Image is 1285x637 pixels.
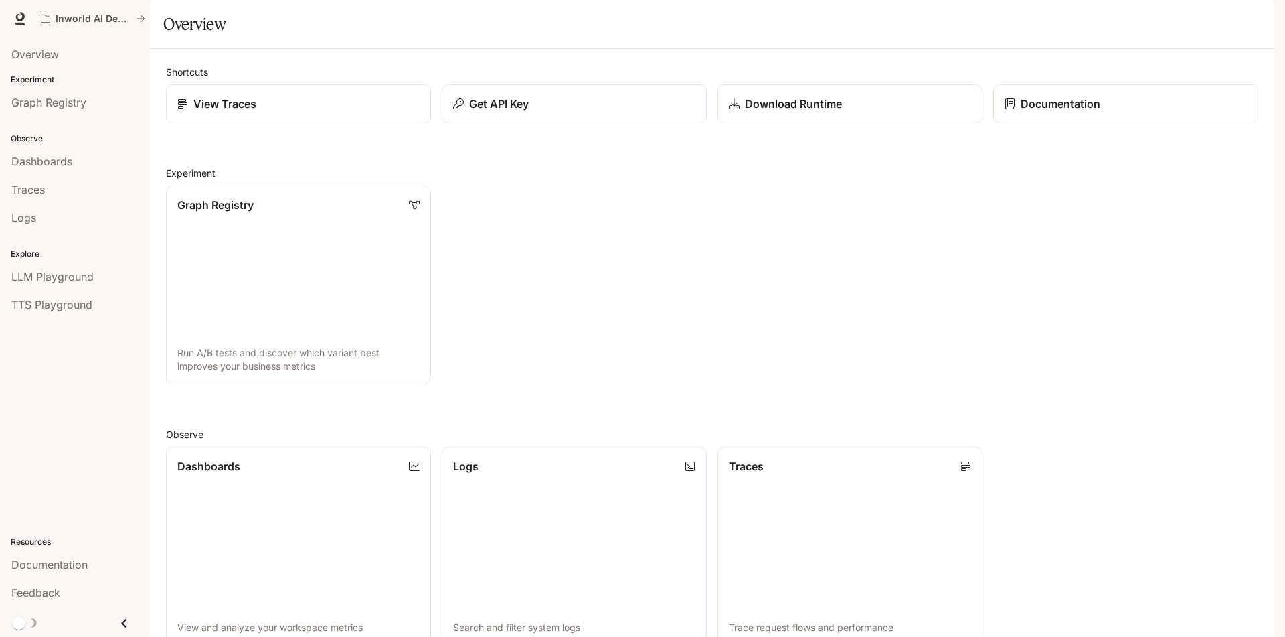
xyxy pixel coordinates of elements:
p: Get API Key [469,96,529,112]
button: All workspaces [35,5,151,32]
p: Documentation [1021,96,1100,112]
p: Inworld AI Demos [56,13,131,25]
h2: Shortcuts [166,65,1258,79]
p: Traces [729,458,764,474]
a: Download Runtime [717,84,982,123]
p: Run A/B tests and discover which variant best improves your business metrics [177,346,420,373]
p: Graph Registry [177,197,254,213]
h1: Overview [163,11,226,38]
p: Trace request flows and performance [729,621,971,634]
h2: Observe [166,427,1258,441]
a: Documentation [993,84,1258,123]
h2: Experiment [166,166,1258,180]
p: Dashboards [177,458,240,474]
p: View and analyze your workspace metrics [177,621,420,634]
a: Graph RegistryRun A/B tests and discover which variant best improves your business metrics [166,186,431,384]
p: Logs [453,458,479,474]
p: Download Runtime [745,96,842,112]
p: View Traces [193,96,256,112]
button: Get API Key [442,84,707,123]
p: Search and filter system logs [453,621,695,634]
a: View Traces [166,84,431,123]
